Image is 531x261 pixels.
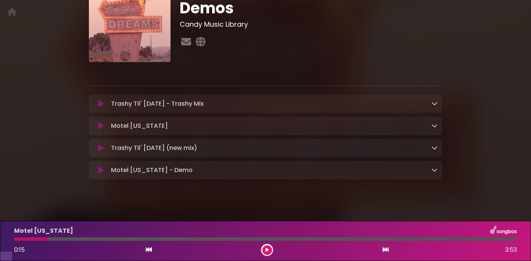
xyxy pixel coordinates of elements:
p: Motel [US_STATE] [111,121,168,130]
p: Motel [US_STATE] - Demo [111,166,193,175]
p: Trashy Til' [DATE] - Trashy Mix [111,99,204,108]
p: Trashy Til' [DATE] (new mix) [111,143,197,153]
h3: Candy Music Library [180,20,443,29]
